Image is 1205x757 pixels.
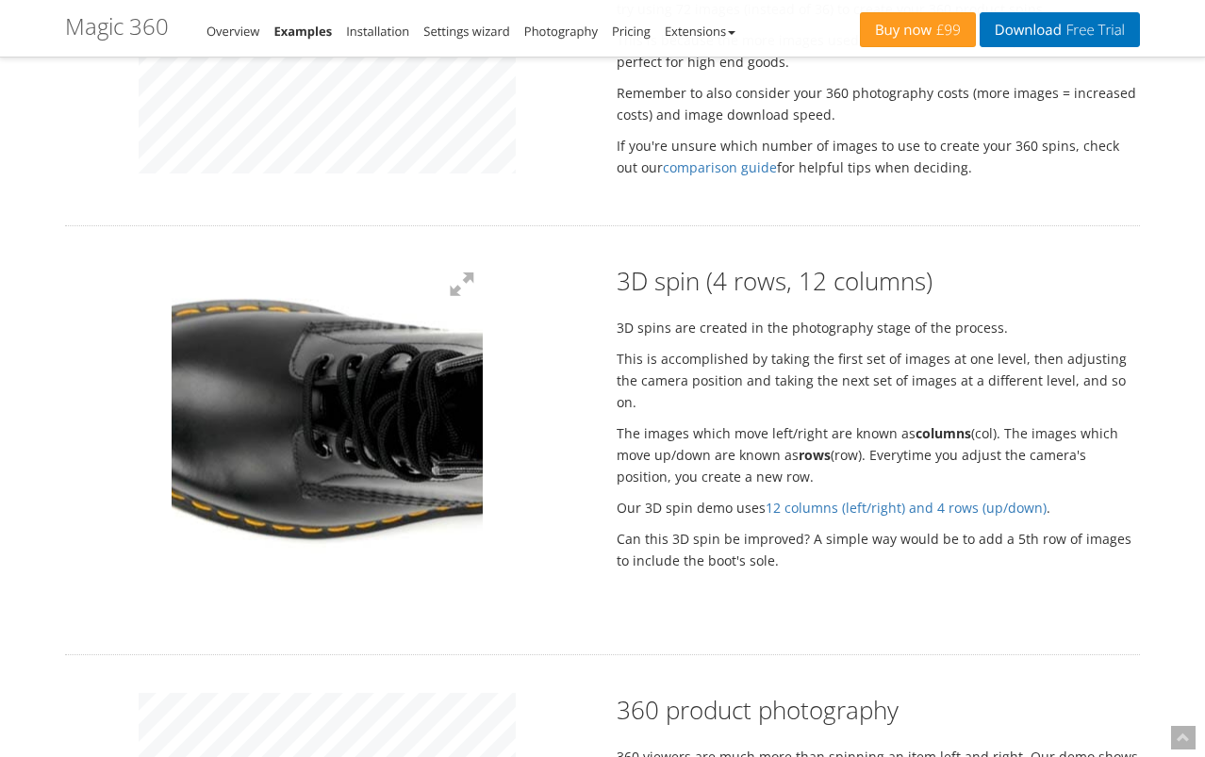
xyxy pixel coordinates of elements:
[346,23,409,40] a: Installation
[273,23,332,40] a: Examples
[617,497,1140,518] p: Our 3D spin demo uses .
[617,693,1140,727] h2: 360 product photography
[423,23,510,40] a: Settings wizard
[617,82,1140,125] p: Remember to also consider your 360 photography costs (more images = increased costs) and image do...
[617,528,1140,571] p: Can this 3D spin be improved? A simple way would be to add a 5th row of images to include the boo...
[980,12,1140,47] a: DownloadFree Trial
[799,446,831,464] strong: rows
[617,135,1140,178] p: If you're unsure which number of images to use to create your 360 spins, check out our for helpfu...
[65,14,169,39] h1: Magic 360
[860,12,976,47] a: Buy now£99
[932,23,961,38] span: £99
[617,422,1140,487] p: The images which move left/right are known as (col). The images which move up/down are known as (...
[916,424,971,442] strong: columns
[524,23,598,40] a: Photography
[1062,23,1125,38] span: Free Trial
[766,499,1047,517] a: 12 columns (left/right) and 4 rows (up/down)
[617,348,1140,413] p: This is accomplished by taking the first set of images at one level, then adjusting the camera po...
[206,23,259,40] a: Overview
[665,23,735,40] a: Extensions
[617,317,1140,338] p: 3D spins are created in the photography stage of the process.
[617,264,1140,298] h2: 3D spin (4 rows, 12 columns)
[663,158,777,176] a: comparison guide
[612,23,651,40] a: Pricing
